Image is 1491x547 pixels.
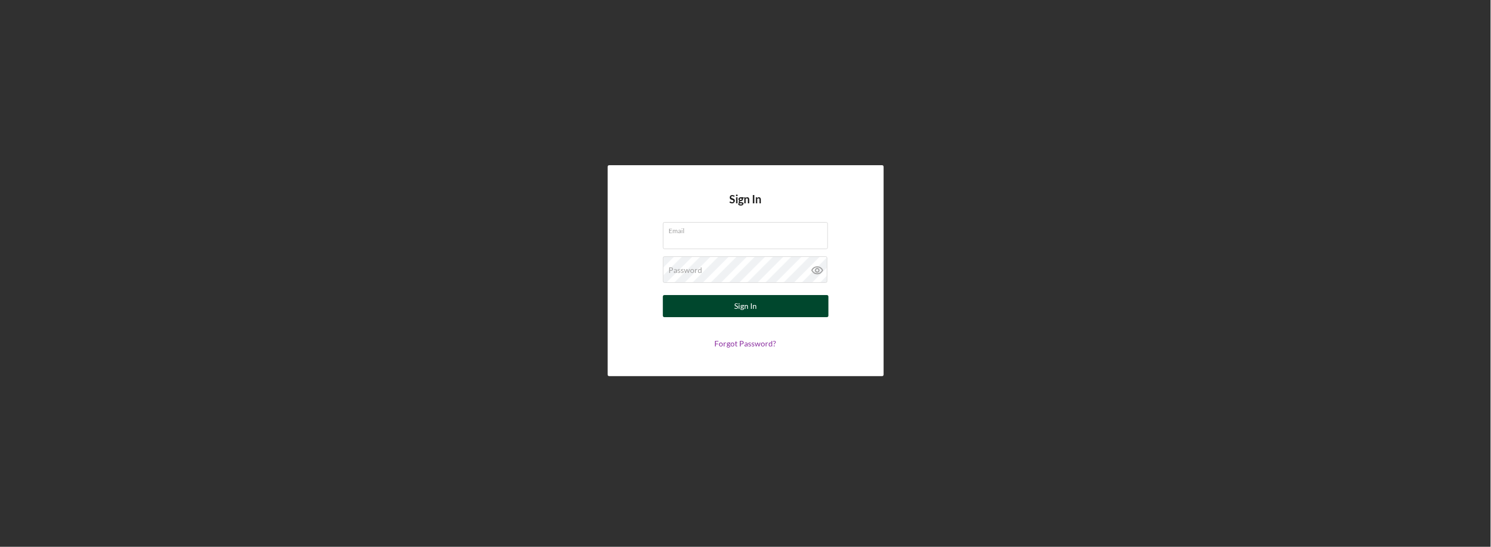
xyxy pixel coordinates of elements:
[663,295,829,317] button: Sign In
[734,295,757,317] div: Sign In
[669,223,828,235] label: Email
[715,339,777,348] a: Forgot Password?
[669,266,703,275] label: Password
[730,193,762,222] h4: Sign In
